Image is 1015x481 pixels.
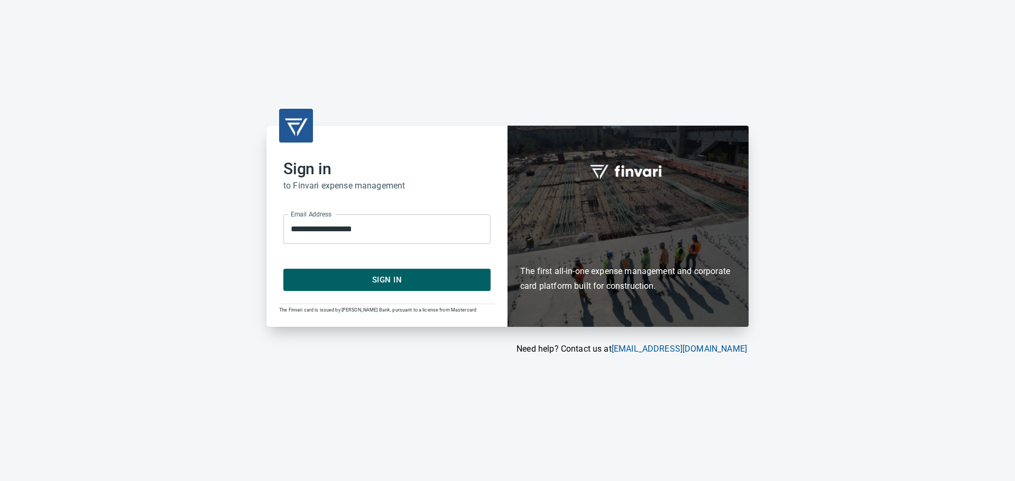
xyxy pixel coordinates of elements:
h6: to Finvari expense management [283,178,491,193]
span: The Finvari card is issued by [PERSON_NAME] Bank, pursuant to a license from Mastercard [279,307,476,313]
h2: Sign in [283,159,491,178]
div: Finvari [508,126,749,327]
p: Need help? Contact us at [266,343,747,355]
img: fullword_logo_white.png [588,159,668,183]
button: Sign In [283,269,491,291]
h6: The first all-in-one expense management and corporate card platform built for construction. [520,203,736,294]
span: Sign In [295,273,479,287]
a: [EMAIL_ADDRESS][DOMAIN_NAME] [612,344,747,354]
img: transparent_logo.png [283,113,309,138]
